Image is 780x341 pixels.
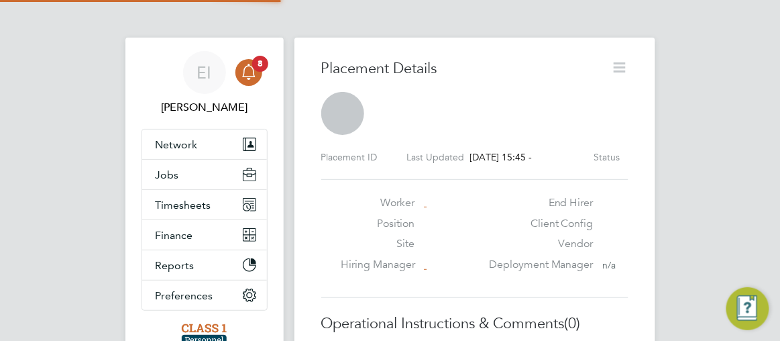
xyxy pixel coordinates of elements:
label: End Hirer [481,196,594,210]
label: Site [341,237,414,251]
button: Network [142,130,267,159]
label: Deployment Manager [481,258,594,272]
label: Worker [341,196,414,210]
span: Jobs [156,168,179,181]
button: Preferences [142,281,267,310]
span: [DATE] 15:45 - [470,151,533,163]
label: Status [594,151,620,163]
button: Reports [142,250,267,280]
button: Engage Resource Center [726,287,769,330]
span: EI [197,64,212,81]
span: Esther Isaac [142,99,268,115]
span: Reports [156,259,194,272]
span: 8 [252,56,268,72]
label: Hiring Manager [341,258,414,272]
span: (0) [565,314,581,332]
span: Preferences [156,289,213,302]
a: 8 [235,51,262,94]
a: EI[PERSON_NAME] [142,51,268,115]
span: Network [156,138,198,151]
label: Placement ID [321,151,378,163]
label: Vendor [481,237,594,251]
button: Finance [142,220,267,250]
button: Timesheets [142,190,267,220]
span: Timesheets [156,199,211,211]
label: Client Config [481,217,594,231]
label: Last Updated [407,151,465,163]
span: n/a [603,259,616,271]
span: Finance [156,229,193,242]
h3: Placement Details [321,59,602,79]
h3: Operational Instructions & Comments [321,314,628,334]
button: Jobs [142,160,267,189]
label: Position [341,217,414,231]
